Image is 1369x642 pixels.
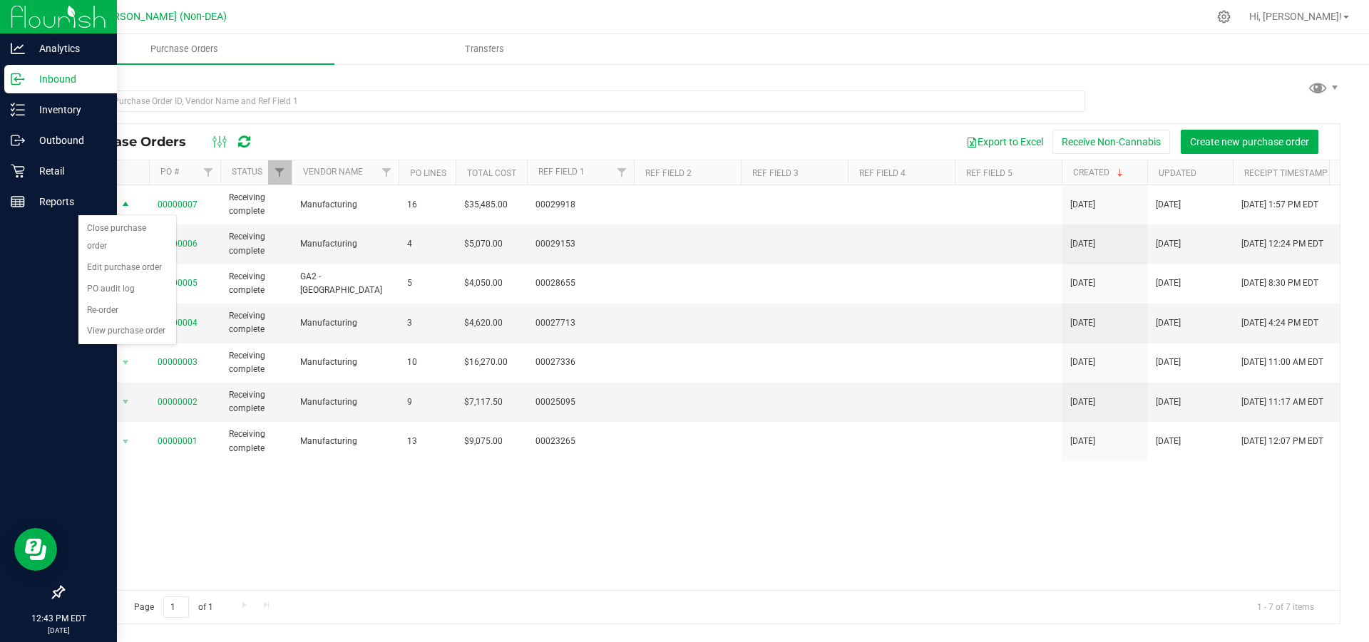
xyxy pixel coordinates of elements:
[464,198,508,212] span: $35,485.00
[158,357,198,367] a: 00000003
[11,41,25,56] inline-svg: Analytics
[464,237,503,251] span: $5,070.00
[1246,596,1326,618] span: 1 - 7 of 7 items
[11,164,25,178] inline-svg: Retail
[1241,395,1323,409] span: [DATE] 11:17 AM EDT
[1241,237,1323,251] span: [DATE] 12:24 PM EDT
[1215,10,1233,24] div: Manage settings
[300,198,390,212] span: Manufacturing
[1190,136,1309,147] span: Create new purchase order
[117,195,135,215] span: select
[410,168,446,178] a: PO Lines
[610,160,634,185] a: Filter
[464,316,503,330] span: $4,620.00
[11,133,25,147] inline-svg: Outbound
[25,132,111,149] p: Outbound
[11,72,25,86] inline-svg: Inbound
[407,276,447,290] span: 5
[407,435,447,448] span: 13
[446,43,523,56] span: Transfers
[859,168,906,178] a: Ref Field 4
[78,257,176,279] li: Edit purchase order
[117,392,135,412] span: select
[65,11,227,23] span: PNW.3-[PERSON_NAME] (Non-DEA)
[229,230,283,257] span: Receiving complete
[300,395,390,409] span: Manufacturing
[535,237,625,251] span: 00029153
[1156,435,1181,448] span: [DATE]
[229,428,283,455] span: Receiving complete
[334,34,635,64] a: Transfers
[25,193,111,210] p: Reports
[158,436,198,446] a: 00000001
[158,397,198,407] a: 00000002
[1156,237,1181,251] span: [DATE]
[300,237,390,251] span: Manufacturing
[78,279,176,300] li: PO audit log
[63,90,1085,112] input: Search Purchase Order ID, Vendor Name and Ref Field 1
[300,435,390,448] span: Manufacturing
[1241,276,1318,290] span: [DATE] 8:30 PM EDT
[229,270,283,297] span: Receiving complete
[34,34,334,64] a: Purchase Orders
[1073,167,1126,177] a: Created
[1241,316,1318,330] span: [DATE] 4:24 PM EDT
[122,596,225,618] span: Page of 1
[957,130,1052,154] button: Export to Excel
[131,43,237,56] span: Purchase Orders
[11,195,25,209] inline-svg: Reports
[78,321,176,342] li: View purchase order
[1159,168,1196,178] a: Updated
[1070,237,1095,251] span: [DATE]
[300,316,390,330] span: Manufacturing
[407,356,447,369] span: 10
[535,276,625,290] span: 00028655
[375,160,399,185] a: Filter
[117,432,135,452] span: select
[1070,316,1095,330] span: [DATE]
[1244,168,1328,178] a: Receipt Timestamp
[1156,276,1181,290] span: [DATE]
[1052,130,1170,154] button: Receive Non-Cannabis
[25,162,111,180] p: Retail
[535,198,625,212] span: 00029918
[1156,395,1181,409] span: [DATE]
[303,167,363,177] a: Vendor Name
[78,300,176,321] li: Re-order
[407,237,447,251] span: 4
[229,349,283,376] span: Receiving complete
[163,596,189,618] input: 1
[197,160,220,185] a: Filter
[1241,198,1318,212] span: [DATE] 1:57 PM EDT
[1241,356,1323,369] span: [DATE] 11:00 AM EDT
[1249,11,1342,22] span: Hi, [PERSON_NAME]!
[229,388,283,415] span: Receiving complete
[1070,356,1095,369] span: [DATE]
[1070,435,1095,448] span: [DATE]
[464,435,503,448] span: $9,075.00
[538,167,585,177] a: Ref Field 1
[25,71,111,88] p: Inbound
[160,167,179,177] a: PO #
[1156,356,1181,369] span: [DATE]
[464,276,503,290] span: $4,050.00
[966,168,1012,178] a: Ref Field 5
[6,625,111,636] p: [DATE]
[1241,435,1323,448] span: [DATE] 12:07 PM EDT
[74,134,200,150] span: Purchase Orders
[752,168,799,178] a: Ref Field 3
[229,191,283,218] span: Receiving complete
[464,395,503,409] span: $7,117.50
[117,353,135,373] span: select
[1156,198,1181,212] span: [DATE]
[78,218,176,257] li: Close purchase order
[158,318,198,328] a: 00000004
[268,160,292,185] a: Filter
[25,101,111,118] p: Inventory
[300,270,390,297] span: GA2 - [GEOGRAPHIC_DATA]
[11,103,25,117] inline-svg: Inventory
[535,316,625,330] span: 00027713
[25,40,111,57] p: Analytics
[14,528,57,571] iframe: Resource center
[1070,198,1095,212] span: [DATE]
